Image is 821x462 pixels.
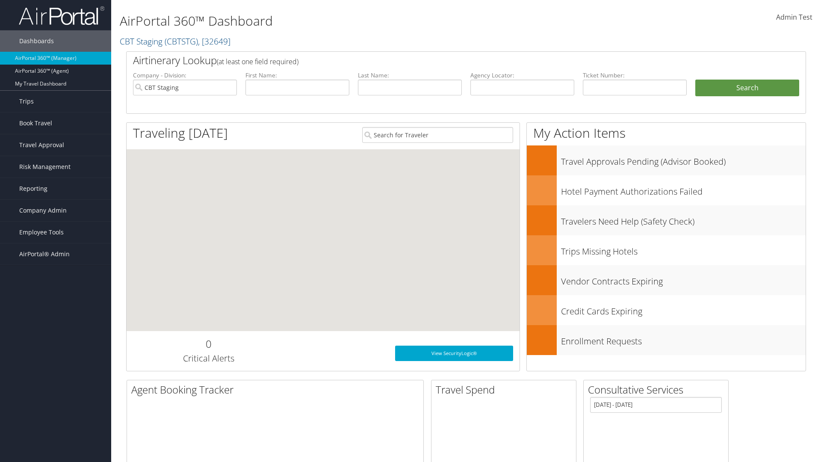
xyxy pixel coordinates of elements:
[19,156,71,178] span: Risk Management
[583,71,687,80] label: Ticket Number:
[19,222,64,243] span: Employee Tools
[19,134,64,156] span: Travel Approval
[120,12,582,30] h1: AirPortal 360™ Dashboard
[527,175,806,205] a: Hotel Payment Authorizations Failed
[527,205,806,235] a: Travelers Need Help (Safety Check)
[19,30,54,52] span: Dashboards
[19,91,34,112] span: Trips
[133,53,743,68] h2: Airtinerary Lookup
[165,36,198,47] span: ( CBTSTG )
[588,382,728,397] h2: Consultative Services
[395,346,513,361] a: View SecurityLogic®
[217,57,298,66] span: (at least one field required)
[198,36,230,47] span: , [ 32649 ]
[527,295,806,325] a: Credit Cards Expiring
[561,151,806,168] h3: Travel Approvals Pending (Advisor Booked)
[436,382,576,397] h2: Travel Spend
[527,265,806,295] a: Vendor Contracts Expiring
[776,12,812,22] span: Admin Test
[358,71,462,80] label: Last Name:
[19,178,47,199] span: Reporting
[133,352,284,364] h3: Critical Alerts
[131,382,423,397] h2: Agent Booking Tracker
[133,337,284,351] h2: 0
[19,243,70,265] span: AirPortal® Admin
[19,200,67,221] span: Company Admin
[776,4,812,31] a: Admin Test
[133,71,237,80] label: Company - Division:
[527,235,806,265] a: Trips Missing Hotels
[561,211,806,228] h3: Travelers Need Help (Safety Check)
[470,71,574,80] label: Agency Locator:
[120,36,230,47] a: CBT Staging
[133,124,228,142] h1: Traveling [DATE]
[561,301,806,317] h3: Credit Cards Expiring
[561,271,806,287] h3: Vendor Contracts Expiring
[19,6,104,26] img: airportal-logo.png
[19,113,52,134] span: Book Travel
[362,127,513,143] input: Search for Traveler
[561,181,806,198] h3: Hotel Payment Authorizations Failed
[245,71,349,80] label: First Name:
[527,325,806,355] a: Enrollment Requests
[695,80,799,97] button: Search
[561,241,806,258] h3: Trips Missing Hotels
[527,124,806,142] h1: My Action Items
[527,145,806,175] a: Travel Approvals Pending (Advisor Booked)
[561,331,806,347] h3: Enrollment Requests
